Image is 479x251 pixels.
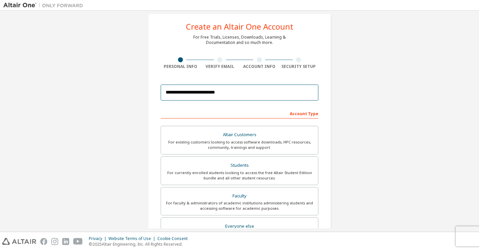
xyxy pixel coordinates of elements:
[73,238,83,245] img: youtube.svg
[279,64,319,69] div: Security Setup
[40,238,47,245] img: facebook.svg
[157,236,192,241] div: Cookie Consent
[89,236,108,241] div: Privacy
[62,238,69,245] img: linkedin.svg
[165,200,314,211] div: For faculty & administrators of academic institutions administering students and accessing softwa...
[51,238,58,245] img: instagram.svg
[165,170,314,181] div: For currently enrolled students looking to access the free Altair Student Edition bundle and all ...
[239,64,279,69] div: Account Info
[165,191,314,201] div: Faculty
[165,222,314,231] div: Everyone else
[2,238,36,245] img: altair_logo.svg
[108,236,157,241] div: Website Terms of Use
[165,161,314,170] div: Students
[161,64,200,69] div: Personal Info
[165,139,314,150] div: For existing customers looking to access software downloads, HPC resources, community, trainings ...
[165,130,314,139] div: Altair Customers
[186,23,293,31] div: Create an Altair One Account
[161,108,318,119] div: Account Type
[3,2,86,9] img: Altair One
[89,241,192,247] p: © 2025 Altair Engineering, Inc. All Rights Reserved.
[200,64,240,69] div: Verify Email
[193,35,286,45] div: For Free Trials, Licenses, Downloads, Learning & Documentation and so much more.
